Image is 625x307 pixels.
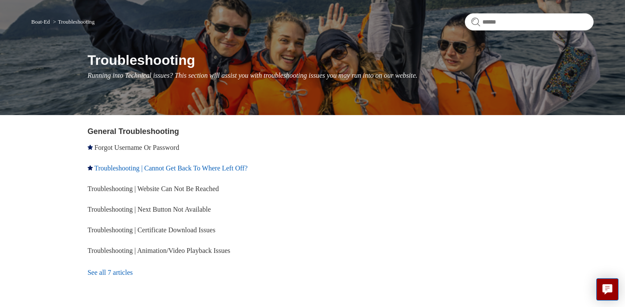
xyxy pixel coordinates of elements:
p: Running into Technical issues? This section will assist you with troubleshooting issues you may r... [88,70,594,81]
a: General Troubleshooting [88,127,179,136]
a: Troubleshooting | Next Button Not Available [88,206,211,213]
svg: Promoted article [88,145,93,150]
li: Boat-Ed [31,18,52,25]
a: Troubleshooting | Animation/Video Playback Issues [88,247,230,254]
a: Troubleshooting | Cannot Get Back To Where Left Off? [94,164,247,172]
button: Live chat [596,278,619,301]
a: Troubleshooting | Website Can Not Be Reached [88,185,219,192]
a: Forgot Username Or Password [95,144,179,151]
a: Troubleshooting | Certificate Download Issues [88,226,216,234]
a: Boat-Ed [31,18,50,25]
a: See all 7 articles [88,261,315,284]
h1: Troubleshooting [88,50,594,70]
li: Troubleshooting [51,18,95,25]
input: Search [465,13,594,30]
svg: Promoted article [88,165,93,170]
